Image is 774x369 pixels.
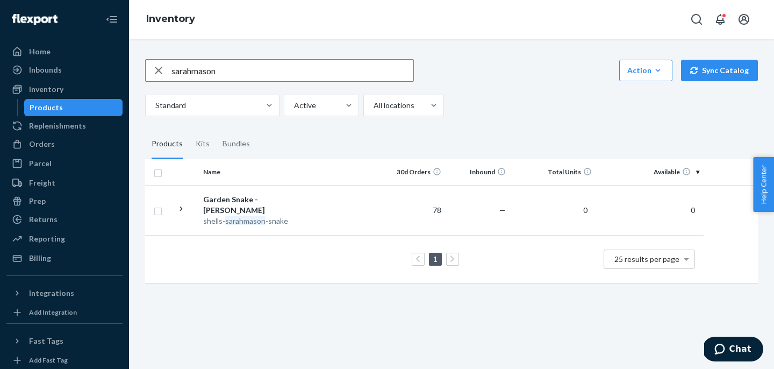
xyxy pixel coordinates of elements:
[6,306,123,319] a: Add Integration
[29,196,46,207] div: Prep
[29,46,51,57] div: Home
[203,216,316,226] div: shells- -snake
[6,332,123,350] button: Fast Tags
[154,100,155,111] input: Standard
[223,129,250,159] div: Bundles
[614,254,679,264] span: 25 results per page
[203,194,316,216] div: Garden Snake - [PERSON_NAME]
[627,65,664,76] div: Action
[6,193,123,210] a: Prep
[29,308,77,317] div: Add Integration
[686,205,699,215] span: 0
[681,60,758,81] button: Sync Catalog
[12,14,58,25] img: Flexport logo
[29,356,68,365] div: Add Fast Tag
[686,9,707,30] button: Open Search Box
[510,159,596,185] th: Total Units
[6,285,123,302] button: Integrations
[29,336,63,346] div: Fast Tags
[29,84,63,95] div: Inventory
[6,174,123,191] a: Freight
[29,158,52,169] div: Parcel
[199,159,320,185] th: Name
[6,81,123,98] a: Inventory
[225,216,266,225] em: sarahmason
[733,9,755,30] button: Open account menu
[6,61,123,79] a: Inbounds
[29,65,62,75] div: Inbounds
[29,233,65,244] div: Reporting
[372,100,374,111] input: All locations
[6,43,123,60] a: Home
[499,205,506,215] span: —
[6,250,123,267] a: Billing
[6,230,123,247] a: Reporting
[196,129,210,159] div: Kits
[146,13,195,25] a: Inventory
[709,9,731,30] button: Open notifications
[171,60,413,81] input: Search inventory by name or sku
[6,354,123,367] a: Add Fast Tag
[619,60,672,81] button: Action
[24,99,123,116] a: Products
[29,253,51,264] div: Billing
[704,337,763,364] iframe: Opens a widget where you can chat to one of our agents
[579,205,592,215] span: 0
[431,254,440,264] a: Page 1 is your current page
[6,211,123,228] a: Returns
[6,136,123,153] a: Orders
[29,288,74,299] div: Integrations
[29,178,55,188] div: Freight
[753,157,774,212] button: Help Center
[101,9,123,30] button: Close Navigation
[293,100,294,111] input: Active
[446,159,510,185] th: Inbound
[29,214,58,225] div: Returns
[152,129,183,159] div: Products
[6,155,123,172] a: Parcel
[381,185,446,235] td: 78
[29,120,86,131] div: Replenishments
[381,159,446,185] th: 30d Orders
[138,4,204,35] ol: breadcrumbs
[30,102,63,113] div: Products
[29,139,55,150] div: Orders
[596,159,704,185] th: Available
[6,117,123,134] a: Replenishments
